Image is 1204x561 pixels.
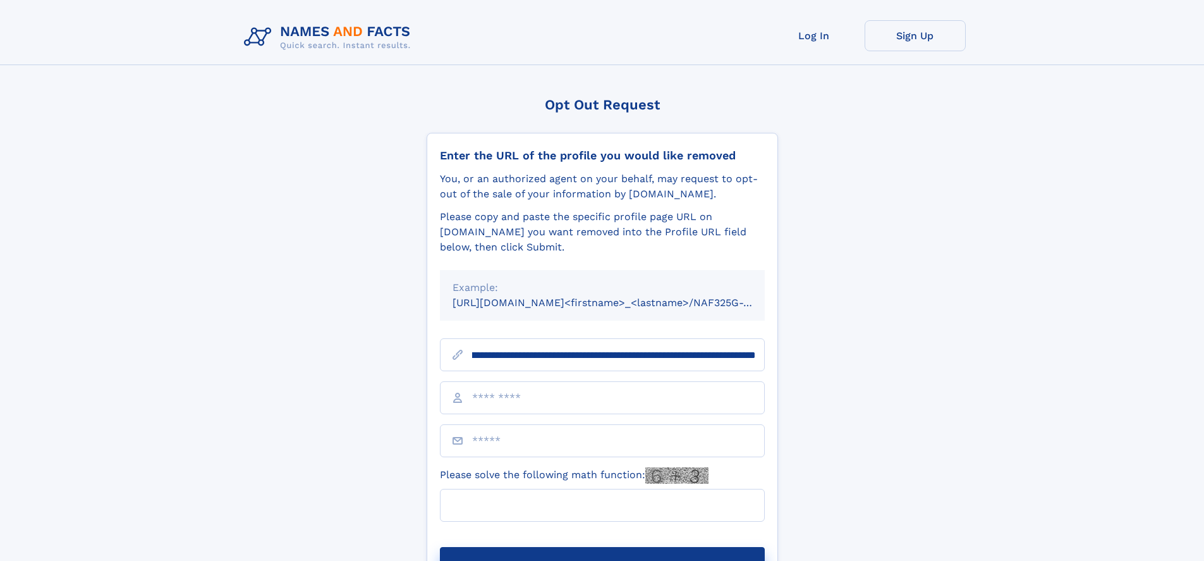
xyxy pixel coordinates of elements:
[440,209,765,255] div: Please copy and paste the specific profile page URL on [DOMAIN_NAME] you want removed into the Pr...
[427,97,778,113] div: Opt Out Request
[763,20,865,51] a: Log In
[440,467,708,484] label: Please solve the following math function:
[440,171,765,202] div: You, or an authorized agent on your behalf, may request to opt-out of the sale of your informatio...
[453,297,789,309] small: [URL][DOMAIN_NAME]<firstname>_<lastname>/NAF325G-xxxxxxxx
[440,149,765,163] div: Enter the URL of the profile you would like removed
[239,20,421,54] img: Logo Names and Facts
[865,20,966,51] a: Sign Up
[453,280,752,295] div: Example:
